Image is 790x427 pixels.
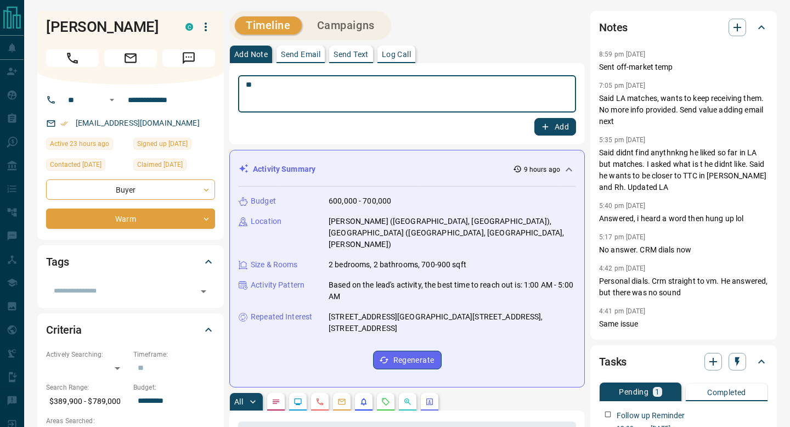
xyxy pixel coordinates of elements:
[50,159,101,170] span: Contacted [DATE]
[599,136,646,144] p: 5:35 pm [DATE]
[599,233,646,241] p: 5:17 pm [DATE]
[46,416,215,426] p: Areas Searched:
[619,388,648,396] p: Pending
[306,16,386,35] button: Campaigns
[599,318,768,330] p: Same issue
[617,410,685,422] p: Follow up Reminder
[46,317,215,343] div: Criteria
[133,138,215,153] div: Sun May 08 2016
[329,311,575,334] p: [STREET_ADDRESS][GEOGRAPHIC_DATA][STREET_ADDRESS], [STREET_ADDRESS]
[599,307,646,315] p: 4:41 pm [DATE]
[599,61,768,73] p: Sent off-market temp
[599,82,646,89] p: 7:05 pm [DATE]
[599,19,628,36] h2: Notes
[315,397,324,406] svg: Calls
[655,388,659,396] p: 1
[599,147,768,193] p: Said didnt find anythnkng he liked so far in LA but matches. I asked what is t he didnt like. Sai...
[707,389,746,396] p: Completed
[185,23,193,31] div: condos.ca
[334,50,369,58] p: Send Text
[46,249,215,275] div: Tags
[599,14,768,41] div: Notes
[599,349,768,375] div: Tasks
[46,179,215,200] div: Buyer
[251,279,304,291] p: Activity Pattern
[599,50,646,58] p: 8:59 pm [DATE]
[137,138,188,149] span: Signed up [DATE]
[599,244,768,256] p: No answer. CRM dials now
[133,383,215,392] p: Budget:
[373,351,442,369] button: Regenerate
[46,209,215,229] div: Warm
[251,311,312,323] p: Repeated Interest
[251,216,281,227] p: Location
[329,259,466,271] p: 2 bedrooms, 2 bathrooms, 700-900 sqft
[382,50,411,58] p: Log Call
[281,50,320,58] p: Send Email
[46,383,128,392] p: Search Range:
[381,397,390,406] svg: Requests
[60,120,68,127] svg: Email Verified
[599,202,646,210] p: 5:40 pm [DATE]
[133,159,215,174] div: Mon Mar 10 2025
[337,397,346,406] svg: Emails
[329,279,575,302] p: Based on the lead's activity, the best time to reach out is: 1:00 AM - 5:00 AM
[253,164,315,175] p: Activity Summary
[534,118,576,136] button: Add
[46,253,69,271] h2: Tags
[162,49,215,67] span: Message
[329,216,575,250] p: [PERSON_NAME] ([GEOGRAPHIC_DATA], [GEOGRAPHIC_DATA]), [GEOGRAPHIC_DATA] ([GEOGRAPHIC_DATA], [GEOG...
[234,50,268,58] p: Add Note
[599,93,768,127] p: Said LA matches, wants to keep receiving them. No more info provided. Send value adding email next
[137,159,183,170] span: Claimed [DATE]
[239,159,575,179] div: Activity Summary9 hours ago
[76,119,200,127] a: [EMAIL_ADDRESS][DOMAIN_NAME]
[272,397,280,406] svg: Notes
[599,353,627,370] h2: Tasks
[46,392,128,411] p: $389,900 - $789,000
[105,93,119,106] button: Open
[251,259,298,271] p: Size & Rooms
[599,276,768,299] p: Personal dials. Crm straight to vm. He answered, but there was no sound
[50,138,109,149] span: Active 23 hours ago
[235,16,302,35] button: Timeline
[524,165,560,175] p: 9 hours ago
[46,159,128,174] div: Sun Aug 03 2025
[196,284,211,299] button: Open
[425,397,434,406] svg: Agent Actions
[294,397,302,406] svg: Lead Browsing Activity
[46,49,99,67] span: Call
[251,195,276,207] p: Budget
[46,138,128,153] div: Fri Aug 15 2025
[46,321,82,339] h2: Criteria
[104,49,157,67] span: Email
[329,195,391,207] p: 600,000 - 700,000
[46,350,128,359] p: Actively Searching:
[599,265,646,272] p: 4:42 pm [DATE]
[234,398,243,406] p: All
[46,18,169,36] h1: [PERSON_NAME]
[403,397,412,406] svg: Opportunities
[599,213,768,224] p: Answered, i heard a word then hung up lol
[359,397,368,406] svg: Listing Alerts
[133,350,215,359] p: Timeframe:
